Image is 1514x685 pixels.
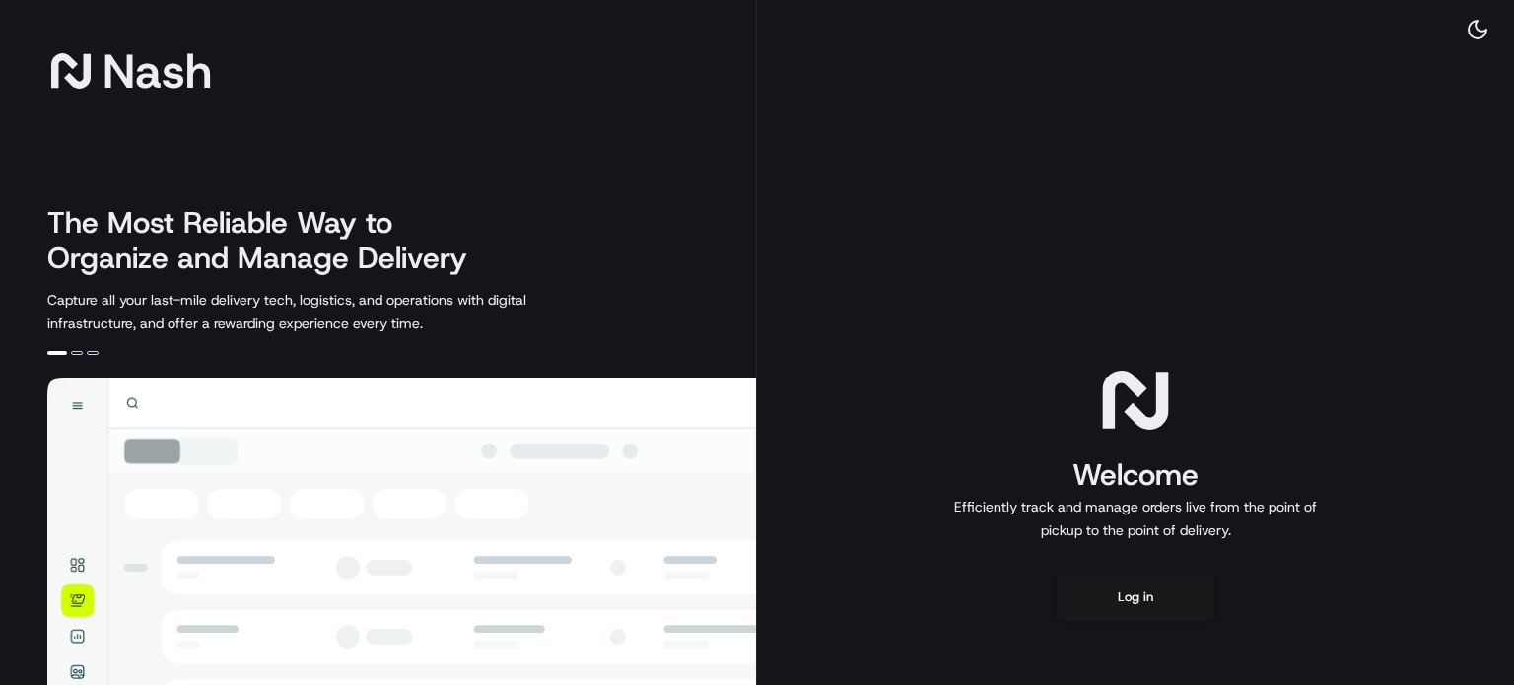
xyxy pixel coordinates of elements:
[1057,574,1214,621] button: Log in
[946,495,1325,542] p: Efficiently track and manage orders live from the point of pickup to the point of delivery.
[946,455,1325,495] h1: Welcome
[47,205,489,276] h2: The Most Reliable Way to Organize and Manage Delivery
[47,288,615,335] p: Capture all your last-mile delivery tech, logistics, and operations with digital infrastructure, ...
[103,51,212,91] span: Nash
